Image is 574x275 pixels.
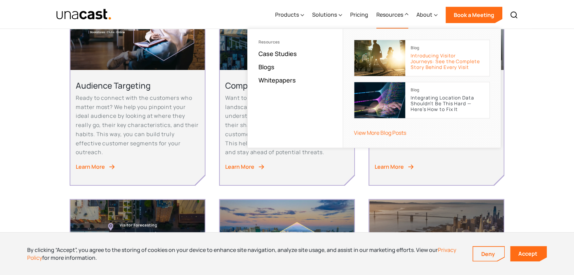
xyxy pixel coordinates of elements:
[258,50,297,58] a: Case Studies
[258,63,274,71] a: Blogs
[411,53,484,70] p: Introducing Visitor Journeys: See the Complete Story Behind Every Visit
[258,76,296,84] a: Whitepapers
[247,29,501,148] nav: Resources
[76,80,199,91] h2: Audience Targeting
[411,95,484,112] p: Integrating Location Data Shouldn’t Be This Hard — Here’s How to Fix It
[354,82,490,118] a: BlogIntegrating Location Data Shouldn’t Be This Hard — Here’s How to Fix It
[354,40,405,76] img: cover
[225,93,348,157] p: Want to get a clear view of the competitive landscape? We give you the insights to understand who...
[375,162,404,171] div: Learn More
[56,8,111,20] a: home
[416,11,432,19] div: About
[312,11,337,19] div: Solutions
[354,82,405,118] img: cover
[354,129,406,136] a: View More Blog Posts
[27,246,456,261] a: Privacy Policy
[76,162,105,171] div: Learn More
[225,80,348,91] h2: Competitive Intelligence
[56,8,111,20] img: Unacast text logo
[275,1,304,29] div: Products
[375,162,498,171] a: Learn More
[446,7,502,23] a: Book a Meeting
[510,11,518,19] img: Search icon
[350,1,368,29] a: Pricing
[510,246,547,261] a: Accept
[411,88,419,92] div: Blog
[27,246,462,261] div: By clicking “Accept”, you agree to the storing of cookies on your device to enhance site navigati...
[76,93,199,157] p: Ready to connect with the customers who matter most? We help you pinpoint your ideal audience by ...
[258,40,332,44] div: Resources
[376,1,408,29] div: Resources
[376,11,403,19] div: Resources
[312,1,342,29] div: Solutions
[473,247,504,261] a: Deny
[275,11,299,19] div: Products
[225,162,254,171] div: Learn More
[416,1,437,29] div: About
[225,162,348,171] a: Learn More
[76,162,199,171] a: Learn More
[411,45,419,50] div: Blog
[354,40,490,76] a: BlogIntroducing Visitor Journeys: See the Complete Story Behind Every Visit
